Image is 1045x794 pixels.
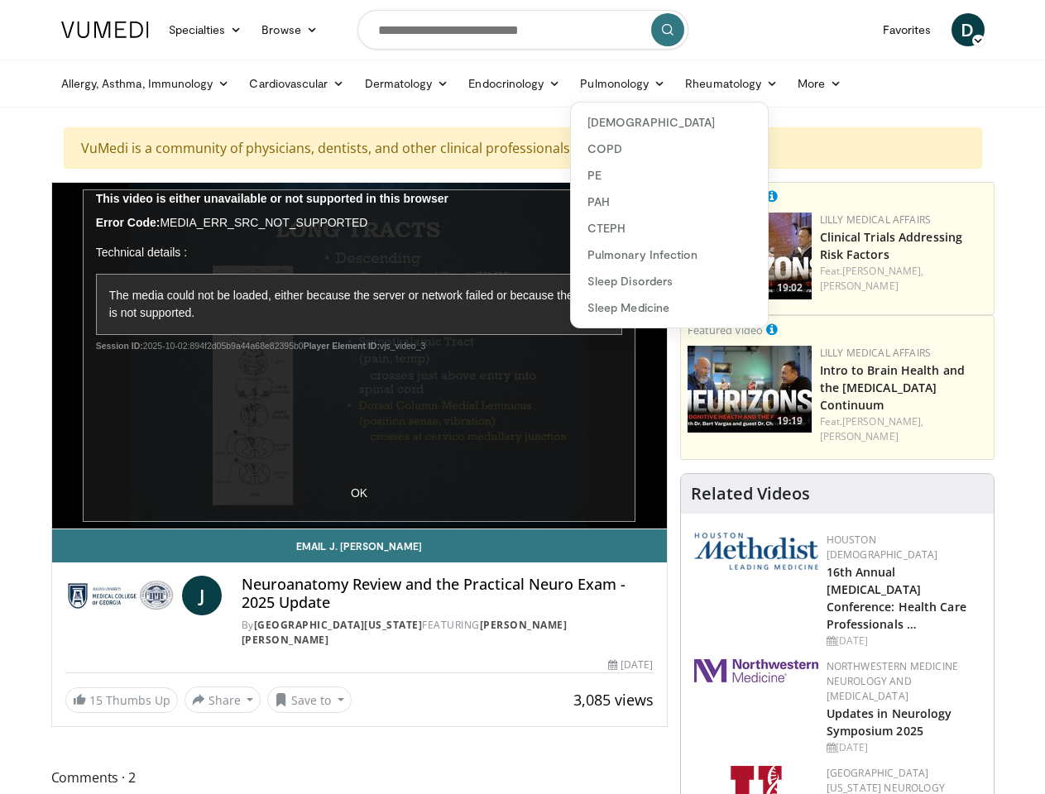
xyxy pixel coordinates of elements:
[827,740,980,755] div: [DATE]
[242,618,568,647] a: [PERSON_NAME] [PERSON_NAME]
[952,13,985,46] a: D
[89,692,103,708] span: 15
[571,136,768,162] a: COPD
[827,706,952,739] a: Updates in Neurology Symposium 2025
[61,22,149,38] img: VuMedi Logo
[820,362,966,413] a: Intro to Brain Health and the [MEDICAL_DATA] Continuum
[185,686,261,713] button: Share
[52,183,667,529] video-js: Video Player
[267,686,352,713] button: Save to
[242,576,654,611] h4: Neuroanatomy Review and the Practical Neuro Exam - 2025 Update
[570,67,675,100] a: Pulmonology
[242,618,654,648] div: By FEATURING
[608,658,653,672] div: [DATE]
[239,67,354,100] a: Cardiovascular
[873,13,942,46] a: Favorites
[688,323,763,337] small: Featured Video
[827,634,980,648] div: [DATE]
[842,264,923,278] a: [PERSON_NAME],
[65,576,175,615] img: Medical College of Georgia - Augusta University
[827,533,938,562] a: Houston [DEMOGRAPHIC_DATA]
[65,687,178,713] a: 15 Thumbs Up
[571,215,768,242] a: CTEPH
[694,659,818,682] img: 2a462fb6-9365-492a-ac79-3166a6f924d8.png.150x105_q85_autocrop_double_scale_upscale_version-0.2.jpg
[820,429,899,443] a: [PERSON_NAME]
[820,229,963,262] a: Clinical Trials Addressing Risk Factors
[688,346,812,433] a: 19:19
[51,67,240,100] a: Allergy, Asthma, Immunology
[820,264,987,294] div: Feat.
[788,67,851,100] a: More
[571,189,768,215] a: PAH
[820,414,987,444] div: Feat.
[827,659,959,703] a: Northwestern Medicine Neurology and [MEDICAL_DATA]
[357,10,688,50] input: Search topics, interventions
[772,414,808,428] span: 19:19
[355,67,459,100] a: Dermatology
[254,618,423,632] a: [GEOGRAPHIC_DATA][US_STATE]
[571,242,768,268] a: Pulmonary Infection
[573,690,654,710] span: 3,085 views
[159,13,252,46] a: Specialties
[52,529,667,562] a: Email J. [PERSON_NAME]
[842,414,923,428] a: [PERSON_NAME],
[691,484,810,504] h4: Related Videos
[820,346,932,360] a: Lilly Medical Affairs
[571,268,768,294] a: Sleep Disorders
[772,280,808,295] span: 19:02
[827,564,966,632] a: 16th Annual [MEDICAL_DATA] Conference: Health Care Professionals …
[64,127,982,169] div: VuMedi is a community of physicians, dentists, and other clinical professionals.
[458,67,570,100] a: Endocrinology
[675,67,788,100] a: Rheumatology
[51,767,668,788] span: Comments 2
[571,162,768,189] a: PE
[820,279,899,293] a: [PERSON_NAME]
[694,533,818,570] img: 5e4488cc-e109-4a4e-9fd9-73bb9237ee91.png.150x105_q85_autocrop_double_scale_upscale_version-0.2.png
[252,13,328,46] a: Browse
[571,109,768,136] a: [DEMOGRAPHIC_DATA]
[182,576,222,615] a: J
[571,294,768,321] a: Sleep Medicine
[820,213,932,227] a: Lilly Medical Affairs
[688,346,812,433] img: a80fd508-2012-49d4-b73e-1d4e93549e78.png.150x105_q85_crop-smart_upscale.jpg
